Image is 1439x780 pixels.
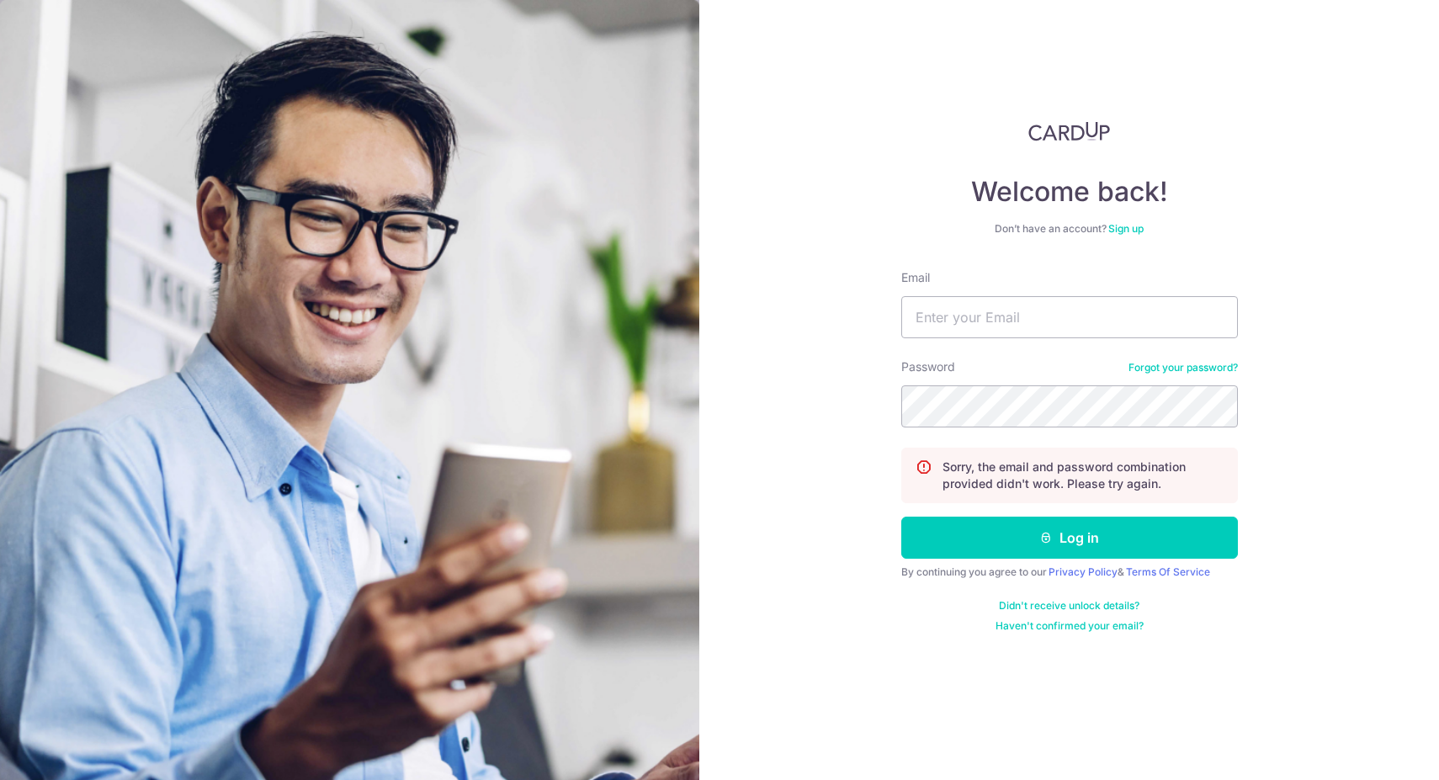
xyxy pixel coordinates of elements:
[901,269,930,286] label: Email
[1128,361,1238,374] a: Forgot your password?
[1108,222,1144,235] a: Sign up
[1049,565,1118,578] a: Privacy Policy
[901,517,1238,559] button: Log in
[901,222,1238,236] div: Don’t have an account?
[901,565,1238,579] div: By continuing you agree to our &
[901,296,1238,338] input: Enter your Email
[996,619,1144,633] a: Haven't confirmed your email?
[901,175,1238,209] h4: Welcome back!
[1126,565,1210,578] a: Terms Of Service
[943,459,1224,492] p: Sorry, the email and password combination provided didn't work. Please try again.
[999,599,1139,613] a: Didn't receive unlock details?
[901,358,955,375] label: Password
[1028,121,1111,141] img: CardUp Logo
